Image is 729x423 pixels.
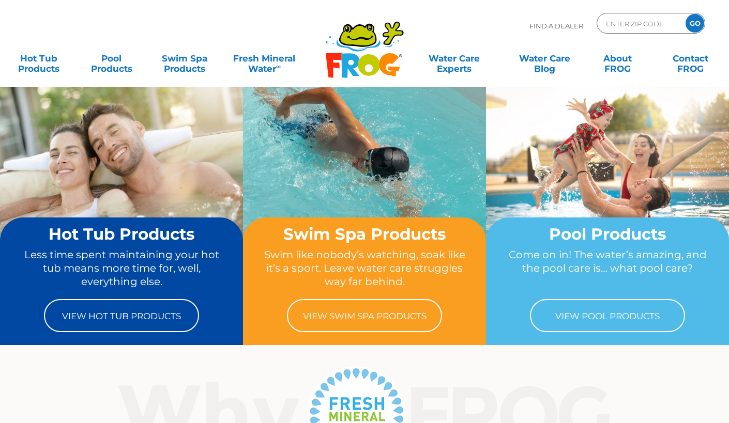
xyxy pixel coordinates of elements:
[276,62,281,70] sup: ∞
[20,248,223,289] p: Less time spent maintaining your hot tub means more time for, well, everything else.
[287,299,442,332] a: View Swim Spa Products
[408,48,500,69] a: Water CareExperts
[10,48,67,69] a: Hot TubProducts
[44,299,199,332] a: View Hot Tub Products
[506,225,709,243] h2: Pool Products
[229,48,300,69] a: Fresh MineralWater∞
[605,16,675,31] input: Zip Code Form
[20,225,223,243] h2: Hot Tub Products
[529,13,583,39] p: Find A Dealer
[530,299,685,332] a: View Pool Products
[662,48,719,69] a: ContactFROG
[506,248,709,289] p: Come on in! The water’s amazing, and the pool care is… what pool care?
[686,14,704,33] input: GO
[83,48,140,69] a: PoolProducts
[156,48,213,69] a: Swim SpaProducts
[486,86,729,268] img: home-banner-pool-short
[589,48,646,69] a: AboutFROG
[243,86,486,268] img: home-banner-swim-spa-short
[263,225,466,243] h2: Swim Spa Products
[517,48,573,69] a: Water CareBlog
[263,248,466,289] p: Swim like nobody’s watching, soak like it’s a sport. Leave water care struggles way far behind.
